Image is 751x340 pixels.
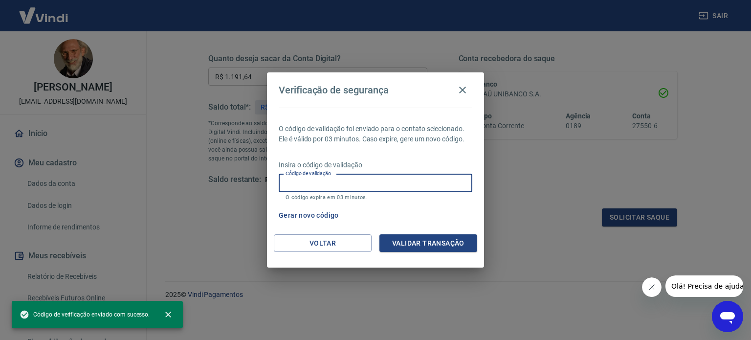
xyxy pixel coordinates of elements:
[279,160,472,170] p: Insira o código de validação
[279,124,472,144] p: O código de validação foi enviado para o contato selecionado. Ele é válido por 03 minutos. Caso e...
[379,234,477,252] button: Validar transação
[274,234,372,252] button: Voltar
[642,277,662,297] iframe: Fechar mensagem
[157,304,179,325] button: close
[665,275,743,297] iframe: Mensagem da empresa
[712,301,743,332] iframe: Botão para abrir a janela de mensagens
[6,7,82,15] span: Olá! Precisa de ajuda?
[286,194,465,201] p: O código expira em 03 minutos.
[286,170,331,177] label: Código de validação
[279,84,389,96] h4: Verificação de segurança
[20,310,150,319] span: Código de verificação enviado com sucesso.
[275,206,343,225] button: Gerar novo código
